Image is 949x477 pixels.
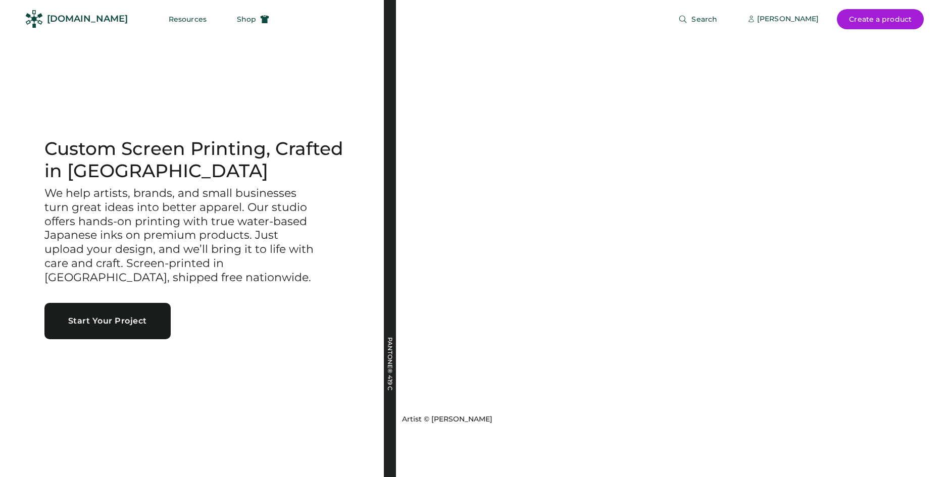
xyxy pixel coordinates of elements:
[237,16,256,23] span: Shop
[837,9,924,29] button: Create a product
[402,414,492,425] div: Artist © [PERSON_NAME]
[47,13,128,25] div: [DOMAIN_NAME]
[398,410,492,425] a: Artist © [PERSON_NAME]
[225,9,281,29] button: Shop
[44,138,360,182] h1: Custom Screen Printing, Crafted in [GEOGRAPHIC_DATA]
[757,14,819,24] div: [PERSON_NAME]
[691,16,717,23] span: Search
[44,186,317,285] h3: We help artists, brands, and small businesses turn great ideas into better apparel. Our studio of...
[666,9,729,29] button: Search
[44,303,171,339] button: Start Your Project
[25,10,43,28] img: Rendered Logo - Screens
[157,9,219,29] button: Resources
[387,337,393,438] div: PANTONE® 419 C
